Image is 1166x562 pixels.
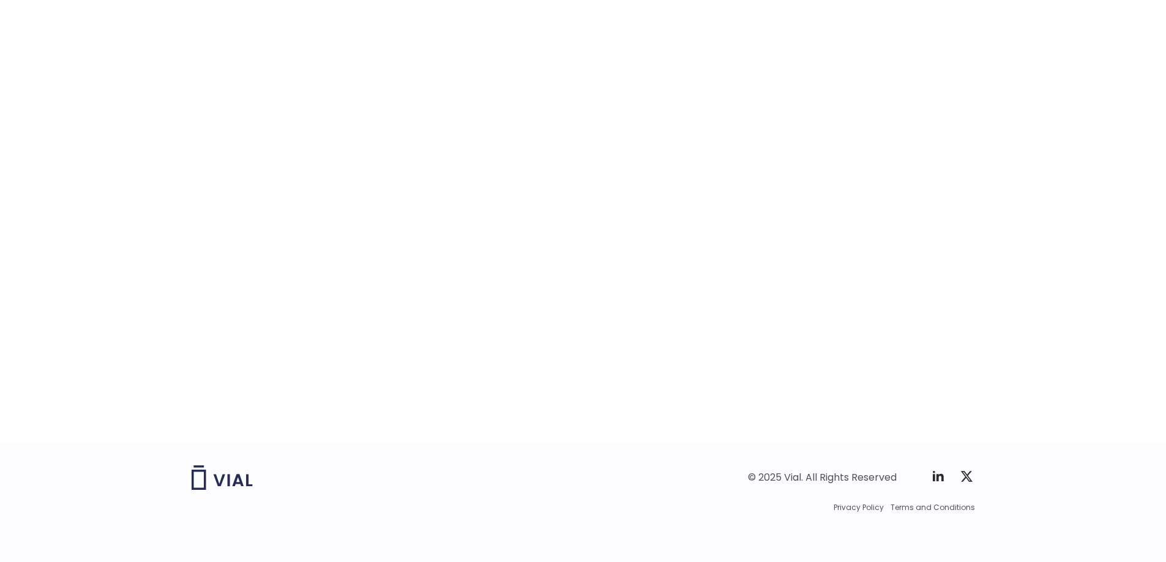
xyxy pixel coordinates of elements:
a: Terms and Conditions [891,502,975,513]
img: Vial logo wih "Vial" spelled out [192,465,253,490]
div: © 2025 Vial. All Rights Reserved [748,471,897,484]
a: Privacy Policy [834,502,884,513]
